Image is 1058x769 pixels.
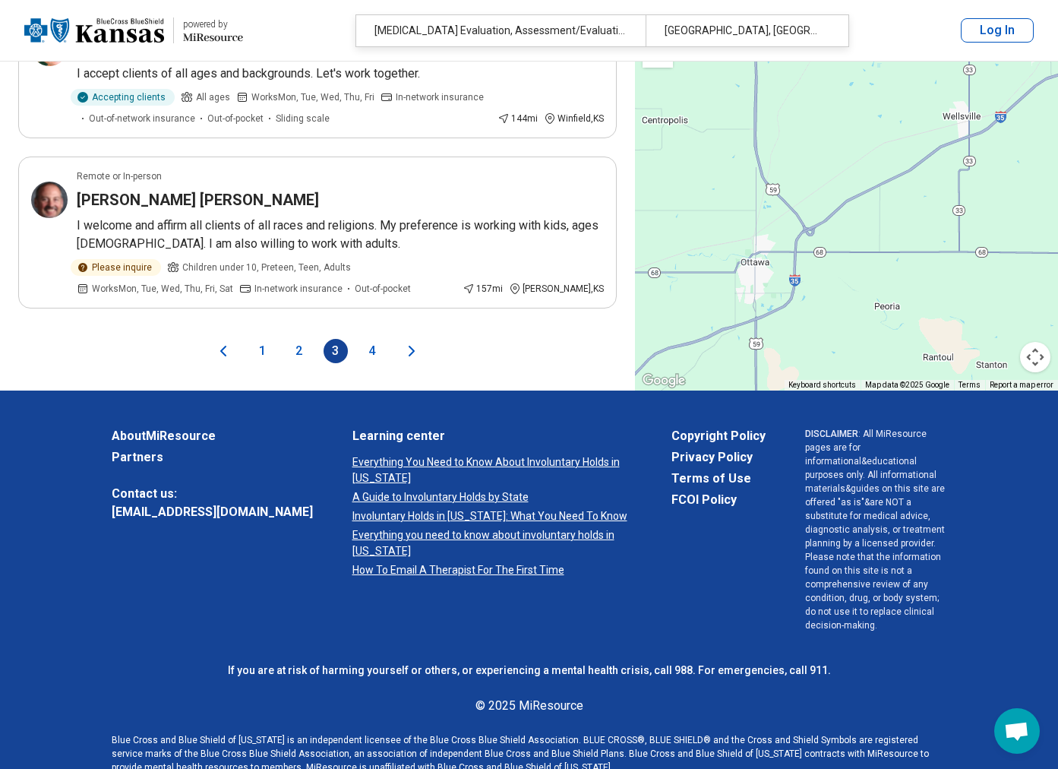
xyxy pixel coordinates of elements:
div: [GEOGRAPHIC_DATA], [GEOGRAPHIC_DATA] [646,15,839,46]
span: Out-of-pocket [355,282,411,296]
div: 144 mi [497,112,538,125]
a: Copyright Policy [671,427,766,445]
a: AboutMiResource [112,427,313,445]
span: Works Mon, Tue, Wed, Thu, Fri [251,90,374,104]
p: I welcome and affirm all clients of all races and religions. My preference is working with kids, ... [77,217,604,253]
button: Next page [403,339,421,363]
span: In-network insurance [396,90,484,104]
a: A Guide to Involuntary Holds by State [352,489,632,505]
a: Everything You Need to Know About Involuntary Holds in [US_STATE] [352,454,632,486]
button: 2 [287,339,311,363]
div: Accepting clients [71,89,175,106]
span: Children under 10, Preteen, Teen, Adults [182,261,351,274]
button: Map camera controls [1020,342,1050,372]
a: Involuntary Holds in [US_STATE]: What You Need To Know [352,508,632,524]
span: Contact us: [112,485,313,503]
a: Open this area in Google Maps (opens a new window) [639,371,689,391]
div: powered by [183,17,243,31]
div: 157 mi [463,282,503,296]
a: [EMAIL_ADDRESS][DOMAIN_NAME] [112,503,313,521]
button: 4 [360,339,384,363]
a: Everything you need to know about involuntary holds in [US_STATE] [352,527,632,559]
a: Partners [112,448,313,467]
button: 3 [324,339,348,363]
h3: [PERSON_NAME] [PERSON_NAME] [77,189,319,210]
a: Privacy Policy [671,448,766,467]
span: Sliding scale [276,112,330,125]
a: How To Email A Therapist For The First Time [352,562,632,578]
button: Log In [961,18,1034,43]
button: Keyboard shortcuts [788,380,856,391]
img: Google [639,371,689,391]
img: Blue Cross Blue Shield Kansas [24,12,164,49]
span: Out-of-pocket [207,112,264,125]
a: FCOI Policy [671,491,766,509]
button: 1 [251,339,275,363]
a: Terms [959,381,981,389]
span: Map data ©2025 Google [865,381,949,389]
span: Works Mon, Tue, Wed, Thu, Fri, Sat [92,282,233,296]
p: Remote or In-person [77,169,162,183]
span: Out-of-network insurance [89,112,195,125]
button: Previous page [214,339,232,363]
p: If you are at risk of harming yourself or others, or experiencing a mental health crisis, call 98... [112,663,947,679]
span: In-network insurance [254,282,343,296]
a: Open chat [994,708,1040,754]
div: Winfield , KS [544,112,604,125]
a: Blue Cross Blue Shield Kansaspowered by [24,12,243,49]
a: Learning center [352,427,632,445]
span: DISCLAIMER [805,429,858,439]
div: [MEDICAL_DATA] Evaluation, Assessment/Evaluation, [MEDICAL_DATA] ([MEDICAL_DATA]) Coaching, Behav... [356,15,646,46]
a: Terms of Use [671,470,766,488]
div: [PERSON_NAME] , KS [509,282,604,296]
p: : All MiResource pages are for informational & educational purposes only. All informational mater... [805,427,947,632]
p: I accept clients of all ages and backgrounds. Let's work together. [77,65,604,83]
span: All ages [196,90,230,104]
p: © 2025 MiResource [112,697,947,715]
a: Report a map error [990,381,1053,389]
div: Please inquire [71,259,161,276]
